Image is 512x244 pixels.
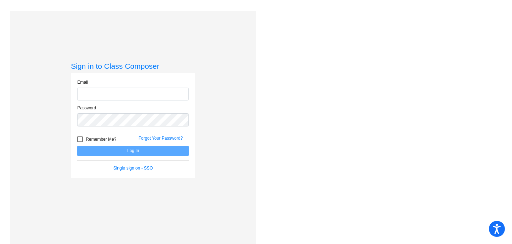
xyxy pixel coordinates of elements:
[113,166,153,171] a: Single sign on - SSO
[138,136,183,141] a: Forgot Your Password?
[77,146,189,156] button: Log In
[71,62,195,71] h3: Sign in to Class Composer
[86,135,116,144] span: Remember Me?
[77,79,88,85] label: Email
[77,105,96,111] label: Password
